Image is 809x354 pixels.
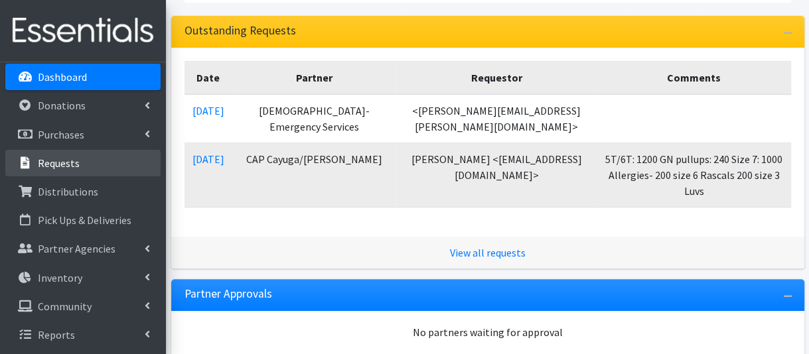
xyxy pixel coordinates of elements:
a: Community [5,293,161,320]
a: Requests [5,150,161,176]
p: Reports [38,328,75,341]
th: Requestor [396,62,597,95]
div: No partners waiting for approval [184,324,791,340]
a: View all requests [450,246,526,259]
th: Comments [597,62,790,95]
p: Dashboard [38,70,87,84]
a: Pick Ups & Deliveries [5,207,161,233]
p: Donations [38,99,86,112]
td: [DEMOGRAPHIC_DATA]-Emergency Services [232,94,397,143]
h3: Outstanding Requests [184,24,296,38]
th: Date [184,62,232,95]
a: Dashboard [5,64,161,90]
a: Inventory [5,265,161,291]
td: 5T/6T: 1200 GN pullups: 240 Size 7: 1000 Allergies- 200 size 6 Rascals 200 size 3 Luvs [597,143,790,207]
h3: Partner Approvals [184,287,272,301]
a: [DATE] [192,152,224,166]
p: Distributions [38,185,98,198]
td: <[PERSON_NAME][EMAIL_ADDRESS][PERSON_NAME][DOMAIN_NAME]> [396,94,597,143]
p: Community [38,300,92,313]
td: [PERSON_NAME] <[EMAIL_ADDRESS][DOMAIN_NAME]> [396,143,597,207]
img: HumanEssentials [5,9,161,53]
p: Partner Agencies [38,242,115,255]
th: Partner [232,62,397,95]
td: CAP Cayuga/[PERSON_NAME] [232,143,397,207]
a: Reports [5,322,161,348]
a: Distributions [5,178,161,205]
a: Partner Agencies [5,235,161,262]
a: Donations [5,92,161,119]
p: Inventory [38,271,82,284]
p: Pick Ups & Deliveries [38,213,131,227]
p: Purchases [38,128,84,141]
p: Requests [38,156,80,170]
a: [DATE] [192,104,224,117]
a: Purchases [5,121,161,148]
